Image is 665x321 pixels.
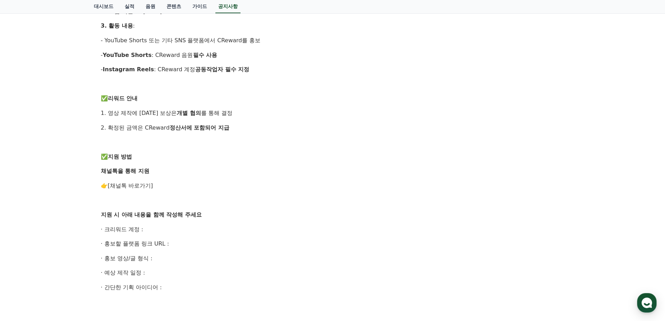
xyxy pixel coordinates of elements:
[108,153,132,160] strong: 지원 방법
[108,95,138,102] strong: 리워드 안내
[103,66,154,73] strong: Instagram Reels
[101,225,564,234] p: · 크리워드 계정 :
[101,36,564,45] p: - YouTube Shorts 또는 기타 SNS 플랫폼에서 CReward를 홍보
[101,51,564,60] p: - : CReward 음원
[22,232,26,238] span: 홈
[64,232,72,238] span: 대화
[193,52,217,58] strong: 필수 사용
[101,283,564,292] p: · 간단한 기획 아이디어 :
[101,8,133,15] strong: 2. 모집 기간
[46,221,90,239] a: 대화
[90,221,134,239] a: 설정
[108,232,116,238] span: 설정
[101,268,564,277] p: · 예상 제작 일정 :
[101,168,149,174] strong: 채널톡을 통해 지원
[101,254,564,263] p: · 홍보 영상/글 형식 :
[101,211,202,218] strong: 지원 시 아래 내용을 함께 작성해 주세요
[101,123,564,132] p: 2. 확정된 금액은 CReward
[101,109,564,118] p: 1. 영상 제작에 [DATE] 보상은 를 통해 결정
[101,152,564,161] p: ✅
[177,110,201,116] strong: 개별 협의
[101,181,564,190] p: 👉
[103,52,152,58] strong: YouTube Shorts
[101,65,564,74] p: - : CReward 계정
[101,94,564,103] p: ✅
[195,66,249,73] strong: 공동작업자 필수 지정
[101,21,564,30] p: :
[2,221,46,239] a: 홈
[101,239,564,248] p: · 홍보할 플랫폼 링크 URL :
[108,182,153,189] a: [채널톡 바로가기]
[101,22,133,29] strong: 3. 활동 내용
[170,124,229,131] strong: 정산서에 포함되어 지급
